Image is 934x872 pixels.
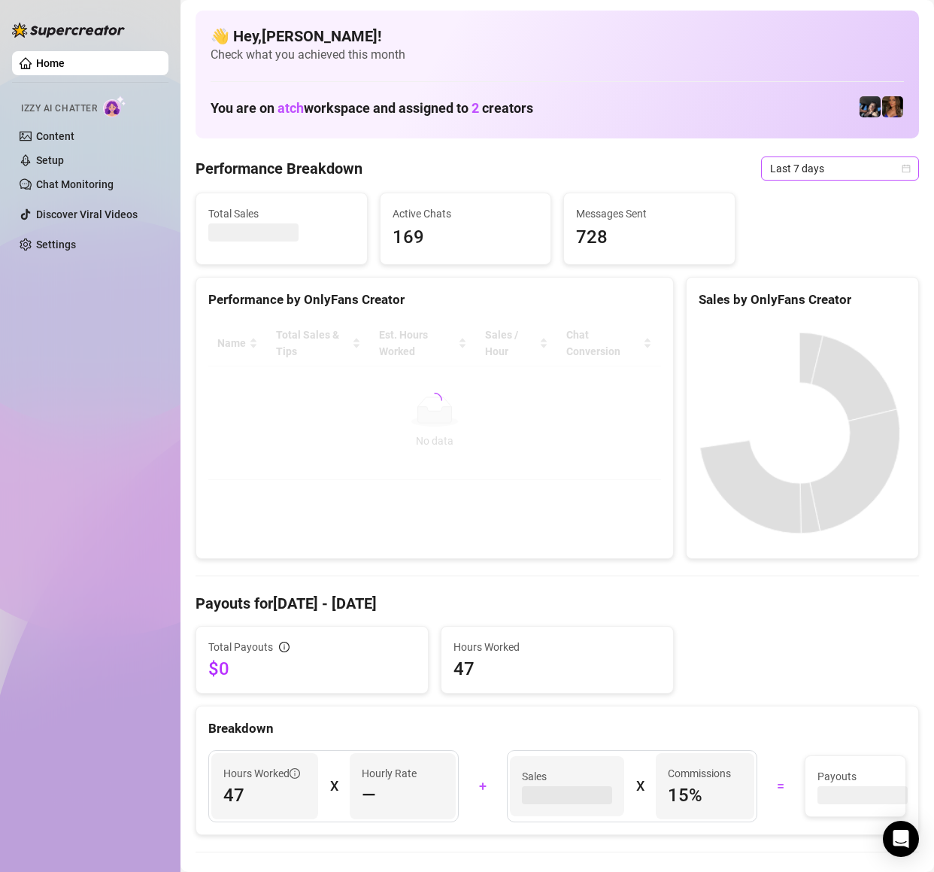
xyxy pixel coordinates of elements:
span: $0 [208,657,416,681]
h1: You are on workspace and assigned to creators [211,100,533,117]
div: = [766,774,796,798]
div: Breakdown [208,719,906,739]
span: Total Sales [208,205,355,222]
span: 728 [576,223,723,252]
span: 47 [453,657,661,681]
span: info-circle [290,768,300,779]
span: Hours Worked [223,765,300,782]
span: Last 7 days [770,157,910,180]
span: calendar [902,164,911,173]
span: Sales [522,768,612,785]
span: — [362,783,376,807]
a: Settings [36,239,76,251]
span: Hours Worked [453,639,661,655]
span: Total Payouts [208,639,273,655]
img: Lakelyn [860,96,881,117]
img: Kenzie [882,96,903,117]
a: Home [36,57,65,69]
h4: 👋 Hey, [PERSON_NAME] ! [211,26,904,47]
a: Discover Viral Videos [36,208,138,220]
span: Payouts [817,768,893,785]
span: 169 [393,223,539,252]
img: logo-BBDzfeDw.svg [12,23,125,38]
span: Messages Sent [576,205,723,222]
div: Sales by OnlyFans Creator [699,290,906,310]
div: Performance by OnlyFans Creator [208,290,661,310]
img: AI Chatter [103,96,126,117]
span: Izzy AI Chatter [21,102,97,116]
span: Active Chats [393,205,539,222]
article: Commissions [668,765,731,782]
div: Open Intercom Messenger [883,821,919,857]
a: Setup [36,154,64,166]
a: Chat Monitoring [36,178,114,190]
a: Content [36,130,74,142]
span: loading [427,393,442,408]
span: 15 % [668,783,742,807]
div: + [468,774,498,798]
div: X [330,774,338,798]
h4: Performance Breakdown [196,158,362,179]
div: X [636,774,644,798]
span: atch [277,100,304,116]
span: Check what you achieved this month [211,47,904,63]
span: 2 [472,100,479,116]
h4: Payouts for [DATE] - [DATE] [196,593,919,614]
article: Hourly Rate [362,765,417,782]
span: info-circle [279,642,290,652]
span: 47 [223,783,306,807]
